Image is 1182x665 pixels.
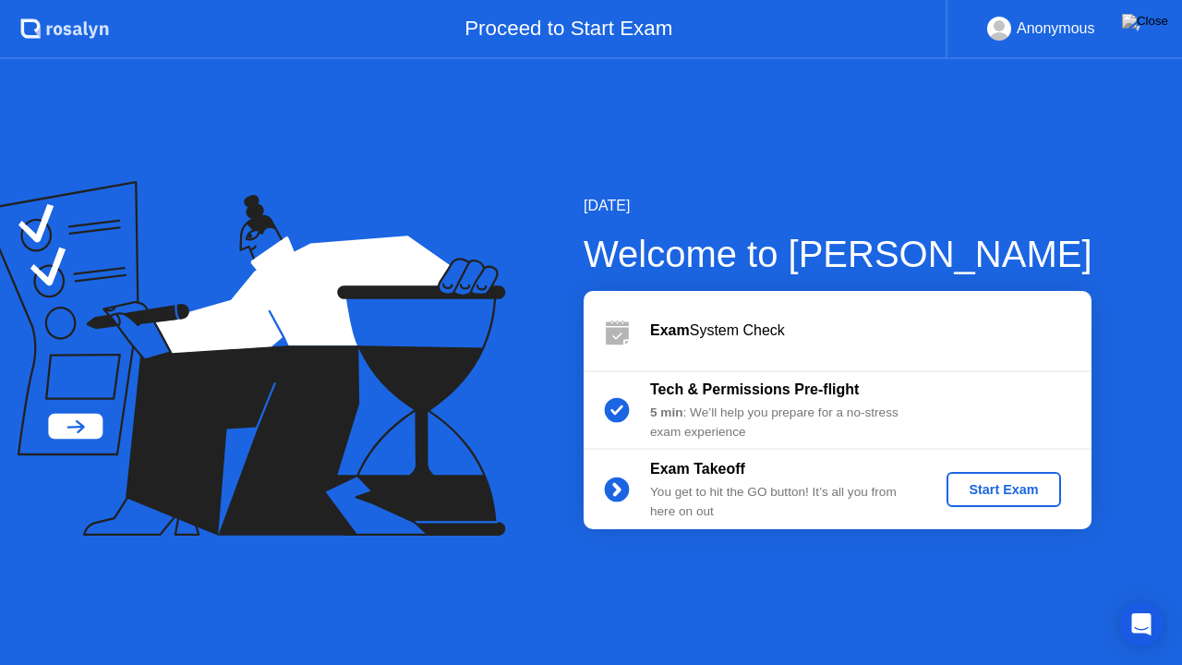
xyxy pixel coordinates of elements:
[650,404,916,441] div: : We’ll help you prepare for a no-stress exam experience
[650,322,690,338] b: Exam
[1122,14,1168,29] img: Close
[947,472,1060,507] button: Start Exam
[650,381,859,397] b: Tech & Permissions Pre-flight
[584,226,1092,282] div: Welcome to [PERSON_NAME]
[650,461,745,477] b: Exam Takeoff
[650,320,1092,342] div: System Check
[1119,602,1164,647] div: Open Intercom Messenger
[650,405,683,419] b: 5 min
[1017,17,1095,41] div: Anonymous
[650,483,916,521] div: You get to hit the GO button! It’s all you from here on out
[954,482,1053,497] div: Start Exam
[584,195,1092,217] div: [DATE]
